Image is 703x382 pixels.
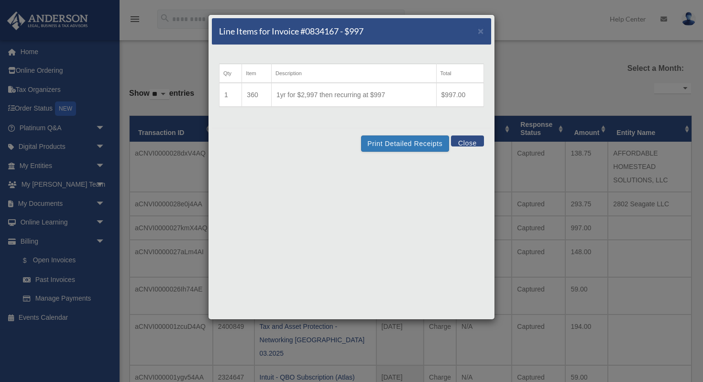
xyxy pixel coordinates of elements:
td: 1 [220,83,242,107]
td: $997.00 [436,83,483,107]
button: Close [478,26,484,36]
button: Close [451,135,484,146]
button: Print Detailed Receipts [361,135,449,152]
th: Total [436,64,483,83]
h5: Line Items for Invoice #0834167 - $997 [219,25,363,37]
td: 360 [242,83,272,107]
th: Item [242,64,272,83]
th: Qty [220,64,242,83]
th: Description [271,64,436,83]
td: 1yr for $2,997 then recurring at $997 [271,83,436,107]
span: × [478,25,484,36]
